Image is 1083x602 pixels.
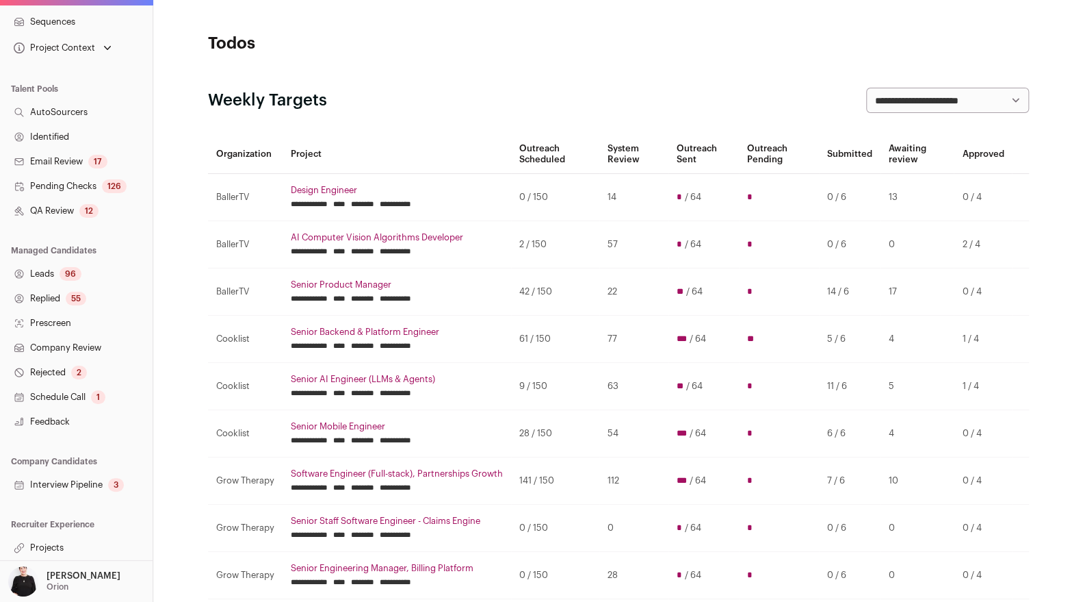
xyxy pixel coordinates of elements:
[819,552,880,599] td: 0 / 6
[599,316,668,363] td: 77
[208,552,283,599] td: Grow Therapy
[47,581,68,592] p: Orion
[819,174,880,221] td: 0 / 6
[954,174,1012,221] td: 0 / 4
[880,505,954,552] td: 0
[91,390,105,404] div: 1
[954,552,1012,599] td: 0 / 4
[511,174,599,221] td: 0 / 150
[686,286,703,297] span: / 64
[208,135,283,174] th: Organization
[686,381,703,392] span: / 64
[102,179,127,193] div: 126
[880,174,954,221] td: 13
[88,155,107,168] div: 17
[5,566,123,597] button: Open dropdown
[291,327,503,338] a: Senior Backend & Platform Engineer
[668,135,739,174] th: Outreach Sent
[283,135,511,174] th: Project
[819,363,880,410] td: 11 / 6
[880,552,954,599] td: 0
[880,135,954,174] th: Awaiting review
[208,316,283,363] td: Cooklist
[880,457,954,505] td: 10
[599,135,668,174] th: System Review
[685,192,701,203] span: / 64
[291,421,503,432] a: Senior Mobile Engineer
[954,410,1012,457] td: 0 / 4
[208,505,283,552] td: Grow Therapy
[954,457,1012,505] td: 0 / 4
[880,363,954,410] td: 5
[511,135,599,174] th: Outreach Scheduled
[511,552,599,599] td: 0 / 150
[599,552,668,599] td: 28
[819,135,880,174] th: Submitted
[79,204,99,218] div: 12
[819,410,880,457] td: 6 / 6
[954,316,1012,363] td: 1 / 4
[208,90,327,112] h2: Weekly Targets
[208,174,283,221] td: BallerTV
[60,267,81,281] div: 96
[291,232,503,243] a: AI Computer Vision Algorithms Developer
[511,221,599,268] td: 2 / 150
[880,221,954,268] td: 0
[954,505,1012,552] td: 0 / 4
[819,505,880,552] td: 0 / 6
[880,316,954,363] td: 4
[108,478,124,492] div: 3
[291,185,503,196] a: Design Engineer
[511,268,599,316] td: 42 / 150
[880,268,954,316] td: 17
[291,279,503,290] a: Senior Product Manager
[208,410,283,457] td: Cooklist
[208,457,283,505] td: Grow Therapy
[599,363,668,410] td: 63
[208,221,283,268] td: BallerTV
[819,316,880,363] td: 5 / 6
[690,475,706,486] span: / 64
[208,33,482,55] h1: Todos
[71,366,87,379] div: 2
[47,570,120,581] p: [PERSON_NAME]
[8,566,38,597] img: 9240684-medium_jpg
[599,457,668,505] td: 112
[954,268,1012,316] td: 0 / 4
[690,334,706,344] span: / 64
[511,316,599,363] td: 61 / 150
[599,410,668,457] td: 54
[291,468,503,479] a: Software Engineer (Full-stack), Partnerships Growth
[511,457,599,505] td: 141 / 150
[291,516,503,527] a: Senior Staff Software Engineer - Claims Engine
[599,221,668,268] td: 57
[511,505,599,552] td: 0 / 150
[819,268,880,316] td: 14 / 6
[208,363,283,410] td: Cooklist
[819,457,880,505] td: 7 / 6
[954,221,1012,268] td: 2 / 4
[511,410,599,457] td: 28 / 150
[599,505,668,552] td: 0
[739,135,819,174] th: Outreach Pending
[690,428,706,439] span: / 64
[11,38,114,58] button: Open dropdown
[685,570,701,581] span: / 64
[599,268,668,316] td: 22
[954,135,1012,174] th: Approved
[208,268,283,316] td: BallerTV
[685,523,701,534] span: / 64
[66,292,86,305] div: 55
[880,410,954,457] td: 4
[291,374,503,385] a: Senior AI Engineer (LLMs & Agents)
[685,239,701,250] span: / 64
[599,174,668,221] td: 14
[11,42,95,53] div: Project Context
[291,563,503,574] a: Senior Engineering Manager, Billing Platform
[954,363,1012,410] td: 1 / 4
[819,221,880,268] td: 0 / 6
[511,363,599,410] td: 9 / 150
